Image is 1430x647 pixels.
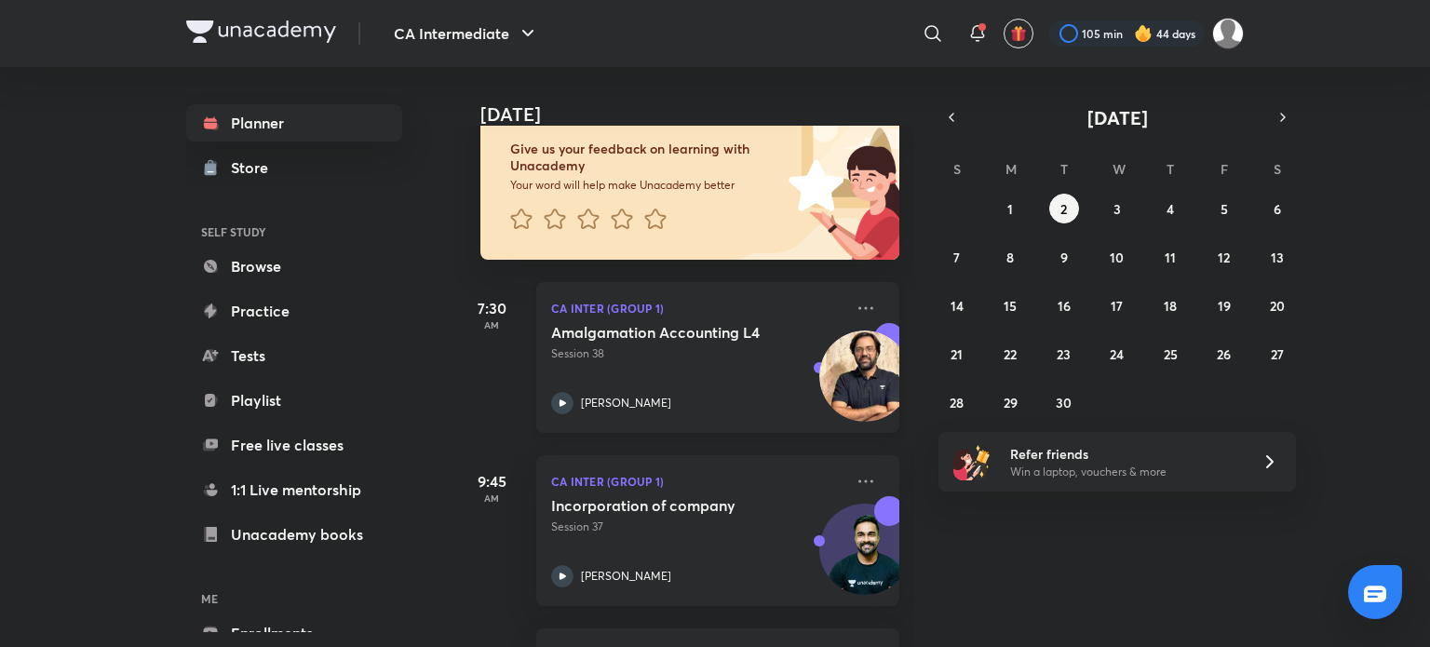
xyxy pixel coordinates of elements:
[454,297,529,319] h5: 7:30
[1218,297,1231,315] abbr: September 19, 2025
[1271,345,1284,363] abbr: September 27, 2025
[725,111,899,260] img: feedback_image
[581,395,671,411] p: [PERSON_NAME]
[1167,200,1174,218] abbr: September 4, 2025
[1155,339,1185,369] button: September 25, 2025
[1049,339,1079,369] button: September 23, 2025
[1004,19,1033,48] button: avatar
[965,104,1270,130] button: [DATE]
[1271,249,1284,266] abbr: September 13, 2025
[186,104,402,142] a: Planner
[1212,18,1244,49] img: siddhant soni
[551,470,843,492] p: CA Inter (Group 1)
[186,337,402,374] a: Tests
[1155,194,1185,223] button: September 4, 2025
[1164,345,1178,363] abbr: September 25, 2025
[1087,105,1148,130] span: [DATE]
[186,426,402,464] a: Free live classes
[995,194,1025,223] button: September 1, 2025
[551,297,843,319] p: CA Inter (Group 1)
[1262,242,1292,272] button: September 13, 2025
[186,583,402,614] h6: ME
[942,290,972,320] button: September 14, 2025
[1007,200,1013,218] abbr: September 1, 2025
[1004,394,1018,411] abbr: September 29, 2025
[231,156,279,179] div: Store
[953,160,961,178] abbr: Sunday
[1164,297,1177,315] abbr: September 18, 2025
[1005,160,1017,178] abbr: Monday
[1049,242,1079,272] button: September 9, 2025
[995,387,1025,417] button: September 29, 2025
[1110,345,1124,363] abbr: September 24, 2025
[995,339,1025,369] button: September 22, 2025
[953,249,960,266] abbr: September 7, 2025
[1056,394,1072,411] abbr: September 30, 2025
[1049,194,1079,223] button: September 2, 2025
[942,242,972,272] button: September 7, 2025
[186,149,402,186] a: Store
[942,339,972,369] button: September 21, 2025
[995,242,1025,272] button: September 8, 2025
[186,20,336,47] a: Company Logo
[186,516,402,553] a: Unacademy books
[551,323,783,342] h5: Amalgamation Accounting L4
[1155,242,1185,272] button: September 11, 2025
[1060,249,1068,266] abbr: September 9, 2025
[1060,160,1068,178] abbr: Tuesday
[1167,160,1174,178] abbr: Thursday
[454,492,529,504] p: AM
[186,216,402,248] h6: SELF STUDY
[995,290,1025,320] button: September 15, 2025
[1262,339,1292,369] button: September 27, 2025
[951,297,964,315] abbr: September 14, 2025
[551,519,843,535] p: Session 37
[1010,464,1239,480] p: Win a laptop, vouchers & more
[480,103,918,126] h4: [DATE]
[1060,200,1067,218] abbr: September 2, 2025
[1209,339,1239,369] button: September 26, 2025
[186,20,336,43] img: Company Logo
[186,248,402,285] a: Browse
[1274,160,1281,178] abbr: Saturday
[186,292,402,330] a: Practice
[383,15,550,52] button: CA Intermediate
[1221,160,1228,178] abbr: Friday
[1209,194,1239,223] button: September 5, 2025
[1113,200,1121,218] abbr: September 3, 2025
[1004,345,1017,363] abbr: September 22, 2025
[1134,24,1153,43] img: streak
[1270,297,1285,315] abbr: September 20, 2025
[1218,249,1230,266] abbr: September 12, 2025
[1165,249,1176,266] abbr: September 11, 2025
[454,319,529,330] p: AM
[186,382,402,419] a: Playlist
[1221,200,1228,218] abbr: September 5, 2025
[1110,249,1124,266] abbr: September 10, 2025
[1102,290,1132,320] button: September 17, 2025
[1209,290,1239,320] button: September 19, 2025
[510,141,782,174] h6: Give us your feedback on learning with Unacademy
[1262,290,1292,320] button: September 20, 2025
[581,568,671,585] p: [PERSON_NAME]
[820,514,910,603] img: Avatar
[1010,444,1239,464] h6: Refer friends
[951,345,963,363] abbr: September 21, 2025
[551,345,843,362] p: Session 38
[1058,297,1071,315] abbr: September 16, 2025
[1004,297,1017,315] abbr: September 15, 2025
[1155,290,1185,320] button: September 18, 2025
[1274,200,1281,218] abbr: September 6, 2025
[1217,345,1231,363] abbr: September 26, 2025
[1057,345,1071,363] abbr: September 23, 2025
[1006,249,1014,266] abbr: September 8, 2025
[1049,387,1079,417] button: September 30, 2025
[1102,339,1132,369] button: September 24, 2025
[1113,160,1126,178] abbr: Wednesday
[1049,290,1079,320] button: September 16, 2025
[551,496,783,515] h5: Incorporation of company
[950,394,964,411] abbr: September 28, 2025
[1262,194,1292,223] button: September 6, 2025
[1111,297,1123,315] abbr: September 17, 2025
[454,470,529,492] h5: 9:45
